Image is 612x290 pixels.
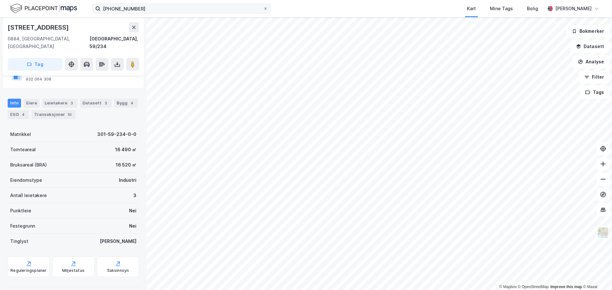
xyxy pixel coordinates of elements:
a: Mapbox [499,285,517,289]
img: Z [597,227,609,239]
div: 3 [69,100,75,106]
div: Kontrollprogram for chat [580,259,612,290]
img: logo.f888ab2527a4732fd821a326f86c7f29.svg [10,3,77,14]
button: Tag [8,58,62,71]
div: Bolig [527,5,538,12]
button: Analyse [572,55,609,68]
div: Reguleringsplaner [11,268,47,273]
div: Saksinnsyn [107,268,129,273]
button: Bokmerker [566,25,609,38]
div: Bygg [114,99,138,108]
div: Matrikkel [10,131,31,138]
button: Tags [580,86,609,99]
div: Tinglyst [10,237,28,245]
a: OpenStreetMap [518,285,549,289]
div: Tomteareal [10,146,36,153]
div: Datasett [80,99,112,108]
div: [PERSON_NAME] [555,5,592,12]
div: Eiere [24,99,40,108]
button: Datasett [571,40,609,53]
div: 3 [133,192,136,199]
div: 4 [129,100,135,106]
div: Bruksareal (BRA) [10,161,47,169]
input: Søk på adresse, matrikkel, gårdeiere, leietakere eller personer [100,4,263,13]
div: Eiendomstype [10,176,42,184]
div: Industri [119,176,136,184]
div: 0884, [GEOGRAPHIC_DATA], [GEOGRAPHIC_DATA] [8,35,90,50]
div: Nei [129,207,136,215]
div: [PERSON_NAME] [100,237,136,245]
div: Leietakere [42,99,77,108]
div: ESG [8,110,29,119]
div: Nei [129,222,136,230]
div: Kart [467,5,476,12]
div: Mine Tags [490,5,513,12]
div: [STREET_ADDRESS] [8,22,70,32]
a: Improve this map [550,285,582,289]
div: 4 [20,111,26,118]
div: 16 490 ㎡ [115,146,136,153]
div: Punktleie [10,207,31,215]
iframe: Chat Widget [580,259,612,290]
div: 3 [103,100,109,106]
div: 16 520 ㎡ [116,161,136,169]
div: Miljøstatus [62,268,84,273]
div: 932 064 308 [26,77,51,82]
div: 10 [66,111,73,118]
div: Info [8,99,21,108]
button: Filter [579,71,609,83]
div: [GEOGRAPHIC_DATA], 59/234 [90,35,139,50]
div: Festegrunn [10,222,35,230]
div: Transaksjoner [32,110,76,119]
div: Antall leietakere [10,192,47,199]
div: 301-59-234-0-0 [97,131,136,138]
